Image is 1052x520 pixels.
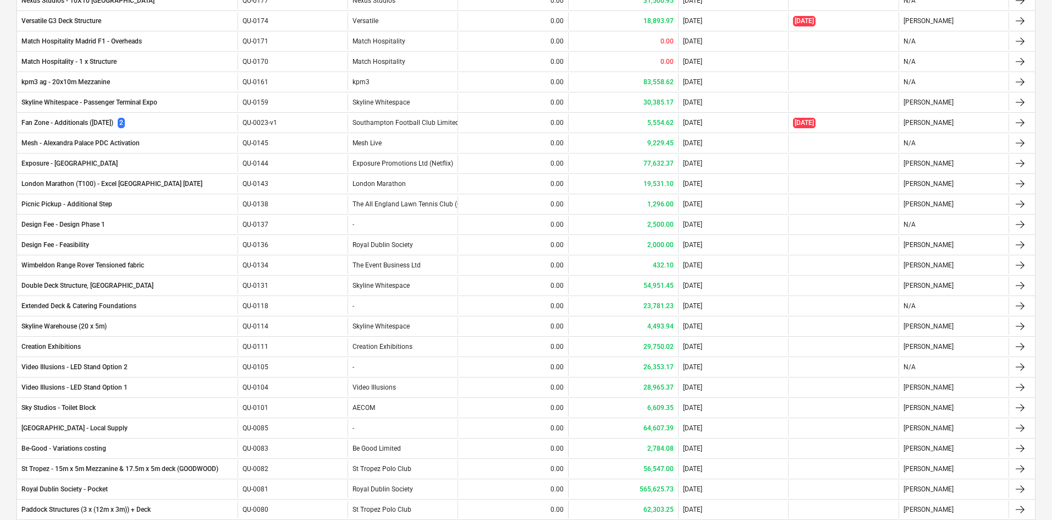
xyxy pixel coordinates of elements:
div: Skyline Whitespace - Passenger Terminal Expo [21,98,157,107]
div: Match Hospitality [348,32,458,50]
div: Match Hospitality - 1 x Structure [21,57,117,67]
div: Video Illusions [348,379,458,396]
div: 0.00 [550,221,564,228]
div: [GEOGRAPHIC_DATA] - Local Supply [21,424,128,433]
div: Mesh - Alexandra Palace PDC Activation [21,139,140,148]
div: 0.00 [550,58,564,65]
div: Paddock Structures (3 x (12m x 3m)) + Deck [21,505,151,514]
div: [DATE] [683,78,702,86]
div: Skyline Whitespace [348,277,458,294]
div: [DATE] [683,221,702,228]
p: 29,750.02 [643,342,674,352]
div: QU-0023-v1 [243,119,277,127]
div: Design Fee - Feasibility [21,240,89,250]
div: 0.00 [550,506,564,513]
div: 0.00 [550,465,564,473]
div: 0.00 [550,180,564,188]
span: [DATE] [793,16,816,26]
p: 19,531.10 [643,179,674,189]
p: 56,547.00 [643,464,674,474]
div: St Tropez Polo Club [348,501,458,518]
div: Extended Deck & Catering Foundations [21,302,136,311]
div: QU-0083 [243,445,268,452]
div: [PERSON_NAME] [899,318,1009,335]
div: [PERSON_NAME] [899,419,1009,437]
div: Double Deck Structure, [GEOGRAPHIC_DATA] [21,281,153,291]
p: 23,781.23 [643,302,674,311]
div: Be-Good - Variations costing [21,444,106,453]
p: N/A [904,139,916,148]
div: [DATE] [683,241,702,249]
p: 9,229.45 [647,139,674,148]
div: [DATE] [683,465,702,473]
div: Royal Dublin Society [348,480,458,498]
div: [DATE] [683,119,702,127]
div: Royal Dublin Society - Pocket [21,485,108,494]
div: Skyline Whitespace [348,318,458,335]
div: QU-0144 [243,160,268,167]
span: [DATE] [793,118,816,128]
div: St Tropez - 15m x 5m Mezzanine & 17.5m x 5m deck (GOODWOOD) [21,464,218,474]
p: 26,353.17 [643,363,674,372]
p: 2,500.00 [647,220,674,229]
div: 0.00 [550,241,564,249]
div: [DATE] [683,98,702,106]
div: Picnic Pickup - Additional Step [21,200,112,209]
div: [DATE] [683,384,702,391]
div: QU-0171 [243,37,268,45]
div: [DATE] [683,160,702,167]
div: [PERSON_NAME] [899,399,1009,417]
div: - [348,297,458,315]
div: [PERSON_NAME] [899,94,1009,111]
div: 0.00 [550,261,564,269]
div: 0.00 [550,160,564,167]
p: 6,609.35 [647,403,674,413]
div: QU-0114 [243,322,268,330]
p: 565,625.73 [640,485,674,494]
iframe: Chat Widget [997,467,1052,520]
div: QU-0105 [243,363,268,371]
div: kpm3 ag - 20x10m Mezzanine [21,78,110,87]
p: N/A [904,220,916,229]
div: 0.00 [550,17,564,25]
div: Versatile [348,12,458,30]
div: [PERSON_NAME] [899,114,1009,132]
div: QU-0085 [243,424,268,432]
p: 28,965.37 [643,383,674,392]
div: [PERSON_NAME] [899,338,1009,355]
div: Exposure Promotions Ltd (Netflix) [348,155,458,172]
p: 62,303.25 [643,505,674,514]
div: QU-0104 [243,384,268,391]
div: QU-0082 [243,465,268,473]
div: [PERSON_NAME] [899,277,1009,294]
div: [DATE] [683,506,702,513]
div: [DATE] [683,445,702,452]
div: [DATE] [683,261,702,269]
div: [PERSON_NAME] [899,195,1009,213]
p: 432.10 [653,261,674,270]
div: [DATE] [683,37,702,45]
div: Versatile G3 Deck Structure [21,17,101,26]
div: QU-0080 [243,506,268,513]
div: St Tropez Polo Club [348,460,458,478]
p: 5,554.62 [647,118,674,128]
div: Skyline Warehouse (20 x 5m) [21,322,107,331]
p: 4,493.94 [647,322,674,331]
div: London Marathon (T100) - Excel [GEOGRAPHIC_DATA] [DATE] [21,179,202,189]
div: Exposure - [GEOGRAPHIC_DATA] [21,159,118,168]
div: QU-0101 [243,404,268,412]
div: AECOM [348,399,458,417]
div: QU-0134 [243,261,268,269]
p: 2,784.08 [647,444,674,453]
div: Wimbeldon Range Rover Tensioned fabric [21,261,144,270]
p: 1,296.00 [647,200,674,209]
div: Design Fee - Design Phase 1 [21,220,105,229]
div: 0.00 [550,282,564,289]
div: [DATE] [683,302,702,310]
span: 2 [118,118,125,128]
div: 0.00 [550,363,564,371]
div: The All England Lawn Tennis Club (Championships) Limited [348,195,458,213]
div: QU-0145 [243,139,268,147]
p: N/A [904,363,916,372]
